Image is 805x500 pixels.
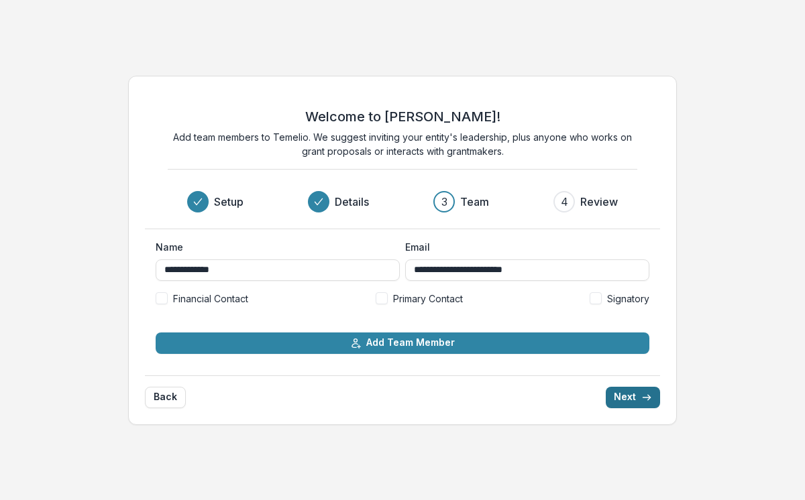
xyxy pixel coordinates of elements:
p: Add team members to Temelio. We suggest inviting your entity's leadership, plus anyone who works ... [168,130,637,158]
div: 4 [561,194,568,210]
div: 3 [441,194,447,210]
h2: Welcome to [PERSON_NAME]! [305,109,500,125]
label: Name [156,240,392,254]
button: Next [606,387,660,408]
h3: Review [580,194,618,210]
div: Progress [187,191,618,212]
label: Email [405,240,641,254]
h3: Details [335,194,369,210]
span: Signatory [607,292,649,306]
span: Primary Contact [393,292,463,306]
button: Back [145,387,186,408]
h3: Team [460,194,489,210]
h3: Setup [214,194,244,210]
button: Add Team Member [156,332,649,354]
span: Financial Contact [173,292,248,306]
